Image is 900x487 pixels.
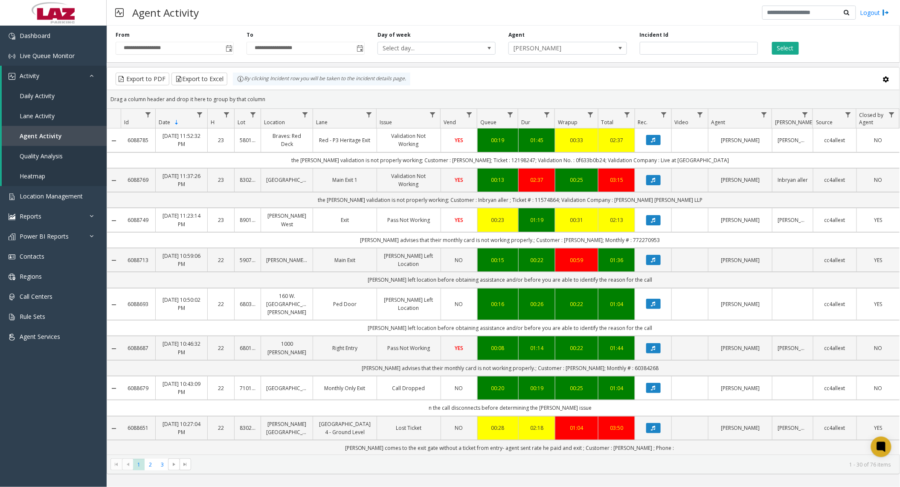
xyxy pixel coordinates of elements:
span: [PERSON_NAME] [775,119,814,126]
td: the [PERSON_NAME] validation is not properly working; Customer : [PERSON_NAME]; Ticket : 12198247... [121,152,900,168]
a: 680130 [240,344,256,352]
a: Vend Filter Menu [464,109,475,120]
a: Monthly Only Exit [318,384,372,392]
a: Collapse Details [107,345,121,352]
a: YES [862,300,894,308]
a: 00:25 [560,176,593,184]
span: YES [455,137,463,144]
a: Validation Not Working [382,132,435,148]
a: [PERSON_NAME] [714,300,767,308]
a: NO [446,424,472,432]
img: 'icon' [9,213,15,220]
button: Select [772,42,799,55]
a: 890163 [240,216,256,224]
a: 22 [213,344,229,352]
a: 00:19 [524,384,550,392]
span: Dashboard [20,32,50,40]
span: Lane [316,119,328,126]
a: 00:13 [483,176,513,184]
a: Quality Analysis [2,146,107,166]
a: 00:15 [483,256,513,264]
span: NO [874,344,882,352]
span: NO [455,385,463,392]
a: 22 [213,384,229,392]
a: 22 [213,424,229,432]
a: 01:36 [604,256,630,264]
span: Video [675,119,689,126]
div: 03:50 [604,424,630,432]
a: [PERSON_NAME] [778,424,808,432]
a: Lane Filter Menu [363,109,375,120]
span: Daily Activity [20,92,55,100]
a: [PERSON_NAME] [714,344,767,352]
a: 830268 [240,424,256,432]
span: Page 1 [133,459,145,470]
a: 00:22 [524,256,550,264]
span: Rec. [638,119,648,126]
h3: Agent Activity [128,2,203,23]
a: 00:16 [483,300,513,308]
a: Activity [2,66,107,86]
a: Issue Filter Menu [427,109,438,120]
img: 'icon' [9,233,15,240]
a: 22 [213,256,229,264]
a: Heatmap [2,166,107,186]
a: [PERSON_NAME]/[GEOGRAPHIC_DATA] [266,256,308,264]
a: NO [446,300,472,308]
a: [DATE] 10:27:04 PM [161,420,202,436]
td: n the call disconnects before determining the [PERSON_NAME] issue [121,400,900,416]
span: YES [455,344,463,352]
a: 01:04 [560,424,593,432]
a: 00:33 [560,136,593,144]
span: Location [264,119,285,126]
div: Drag a column header and drop it here to group by that column [107,92,900,107]
a: 00:20 [483,384,513,392]
span: Go to the next page [168,458,180,470]
a: 00:19 [483,136,513,144]
a: [DATE] 11:37:26 PM [161,172,202,188]
a: [PERSON_NAME] [714,176,767,184]
img: 'icon' [9,294,15,300]
span: Date [159,119,171,126]
span: Rule Sets [20,312,45,321]
a: Queue Filter Menu [505,109,516,120]
a: cc4allext [819,256,851,264]
div: 02:18 [524,424,550,432]
a: [PERSON_NAME] [778,136,808,144]
a: Right Entry [318,344,372,352]
a: Video Filter Menu [694,109,706,120]
a: Closed by Agent Filter Menu [886,109,897,120]
label: Incident Id [640,31,669,39]
a: 02:37 [604,136,630,144]
a: 01:04 [604,384,630,392]
span: YES [874,257,882,264]
a: [PERSON_NAME] Left Location [382,296,435,312]
a: 00:59 [560,256,593,264]
div: 01:44 [604,344,630,352]
img: 'icon' [9,274,15,280]
a: NO [446,384,472,392]
span: Page 3 [157,459,168,470]
a: Total Filter Menu [621,109,633,120]
span: NO [455,300,463,308]
a: 6088651 [126,424,150,432]
a: Pass Not Working [382,344,435,352]
a: 00:31 [560,216,593,224]
td: the [PERSON_NAME] validation is not properly working; Customer : Inbryan aller ; Ticket # : 11574... [121,192,900,208]
span: Contacts [20,252,44,260]
td: [PERSON_NAME] left location before obtaining assistance and/or before you are able to identify th... [121,320,900,336]
span: [PERSON_NAME] [509,42,603,54]
span: Dur [522,119,531,126]
a: NO [862,384,894,392]
div: By clicking Incident row you will be taken to the incident details page. [233,73,410,85]
button: Export to Excel [171,73,227,85]
span: NO [455,424,463,432]
label: Day of week [377,31,411,39]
